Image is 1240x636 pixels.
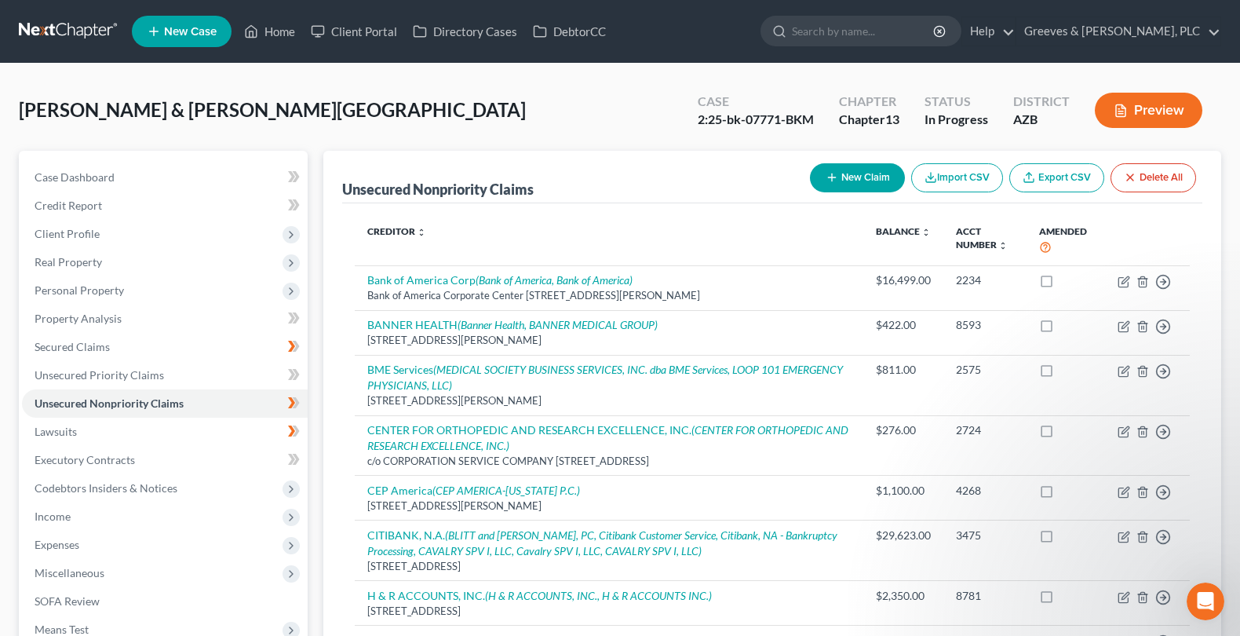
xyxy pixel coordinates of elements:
[876,317,931,333] div: $422.00
[925,93,988,111] div: Status
[956,528,1013,543] div: 3475
[35,538,79,551] span: Expenses
[417,228,426,237] i: unfold_more
[839,93,899,111] div: Chapter
[876,272,931,288] div: $16,499.00
[876,362,931,378] div: $811.00
[22,361,308,389] a: Unsecured Priority Claims
[35,481,177,495] span: Codebtors Insiders & Notices
[22,389,308,418] a: Unsecured Nonpriority Claims
[22,587,308,616] a: SOFA Review
[35,199,102,212] span: Credit Report
[1013,93,1070,111] div: District
[405,17,525,46] a: Directory Cases
[921,228,931,237] i: unfold_more
[998,241,1008,250] i: unfold_more
[367,363,843,392] a: BME Services(MEDICAL SOCIETY BUSINESS SERVICES, INC. dba BME Services, LOOP 101 EMERGENCY PHYSICI...
[35,594,100,608] span: SOFA Review
[876,422,931,438] div: $276.00
[367,273,633,287] a: Bank of America Corp(Bank of America, Bank of America)
[367,484,580,497] a: CEP America(CEP AMERICA-[US_STATE] P.C.)
[35,397,184,410] span: Unsecured Nonpriority Claims
[885,111,899,126] span: 13
[35,170,115,184] span: Case Dashboard
[367,454,851,469] div: c/o CORPORATION SERVICE COMPANY [STREET_ADDRESS]
[956,317,1013,333] div: 8593
[22,163,308,192] a: Case Dashboard
[303,17,405,46] a: Client Portal
[367,393,851,408] div: [STREET_ADDRESS][PERSON_NAME]
[1016,17,1220,46] a: Greeves & [PERSON_NAME], PLC
[35,340,110,353] span: Secured Claims
[35,510,71,523] span: Income
[1009,163,1104,192] a: Export CSV
[367,423,848,452] a: CENTER FOR ORTHOPEDIC AND RESEARCH EXCELLENCE, INC.(CENTER FOR ORTHOPEDIC AND RESEARCH EXCELLENCE...
[485,589,712,602] i: (H & R ACCOUNTS, INC., H & R ACCOUNTS INC.)
[35,623,89,636] span: Means Test
[35,368,164,382] span: Unsecured Priority Claims
[22,192,308,220] a: Credit Report
[1095,93,1202,128] button: Preview
[236,17,303,46] a: Home
[956,422,1013,438] div: 2724
[35,255,102,269] span: Real Property
[367,499,851,514] div: [STREET_ADDRESS][PERSON_NAME]
[367,528,837,557] i: (BLITT and [PERSON_NAME], PC, Citibank Customer Service, Citibank, NA - Bankruptcy Processing, CA...
[35,566,104,579] span: Miscellaneous
[35,425,77,438] span: Lawsuits
[35,227,100,240] span: Client Profile
[22,446,308,474] a: Executory Contracts
[876,483,931,499] div: $1,100.00
[1013,111,1070,129] div: AZB
[1111,163,1196,192] button: Delete All
[22,305,308,333] a: Property Analysis
[432,484,580,497] i: (CEP AMERICA-[US_STATE] P.C.)
[164,26,217,38] span: New Case
[367,318,658,331] a: BANNER HEALTH(Banner Health, BANNER MEDICAL GROUP)
[810,163,905,192] button: New Claim
[956,588,1013,604] div: 8781
[35,453,135,466] span: Executory Contracts
[367,333,851,348] div: [STREET_ADDRESS][PERSON_NAME]
[911,163,1003,192] button: Import CSV
[839,111,899,129] div: Chapter
[22,418,308,446] a: Lawsuits
[956,483,1013,499] div: 4268
[1187,583,1224,620] iframe: Intercom live chat
[1027,216,1105,265] th: Amended
[367,604,851,619] div: [STREET_ADDRESS]
[956,362,1013,378] div: 2575
[698,111,814,129] div: 2:25-bk-07771-BKM
[956,225,1008,250] a: Acct Number unfold_more
[35,283,124,297] span: Personal Property
[698,93,814,111] div: Case
[367,225,426,237] a: Creditor unfold_more
[35,312,122,325] span: Property Analysis
[367,589,712,602] a: H & R ACCOUNTS, INC.(H & R ACCOUNTS, INC., H & R ACCOUNTS INC.)
[367,559,851,574] div: [STREET_ADDRESS]
[956,272,1013,288] div: 2234
[367,528,837,557] a: CITIBANK, N.A.(BLITT and [PERSON_NAME], PC, Citibank Customer Service, Citibank, NA - Bankruptcy ...
[876,528,931,543] div: $29,623.00
[22,333,308,361] a: Secured Claims
[925,111,988,129] div: In Progress
[367,363,843,392] i: (MEDICAL SOCIETY BUSINESS SERVICES, INC. dba BME Services, LOOP 101 EMERGENCY PHYSICIANS, LLC)
[876,225,931,237] a: Balance unfold_more
[792,16,935,46] input: Search by name...
[19,98,526,121] span: [PERSON_NAME] & [PERSON_NAME][GEOGRAPHIC_DATA]
[476,273,633,287] i: (Bank of America, Bank of America)
[342,180,534,199] div: Unsecured Nonpriority Claims
[876,588,931,604] div: $2,350.00
[525,17,614,46] a: DebtorCC
[458,318,658,331] i: (Banner Health, BANNER MEDICAL GROUP)
[367,288,851,303] div: Bank of America Corporate Center [STREET_ADDRESS][PERSON_NAME]
[962,17,1015,46] a: Help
